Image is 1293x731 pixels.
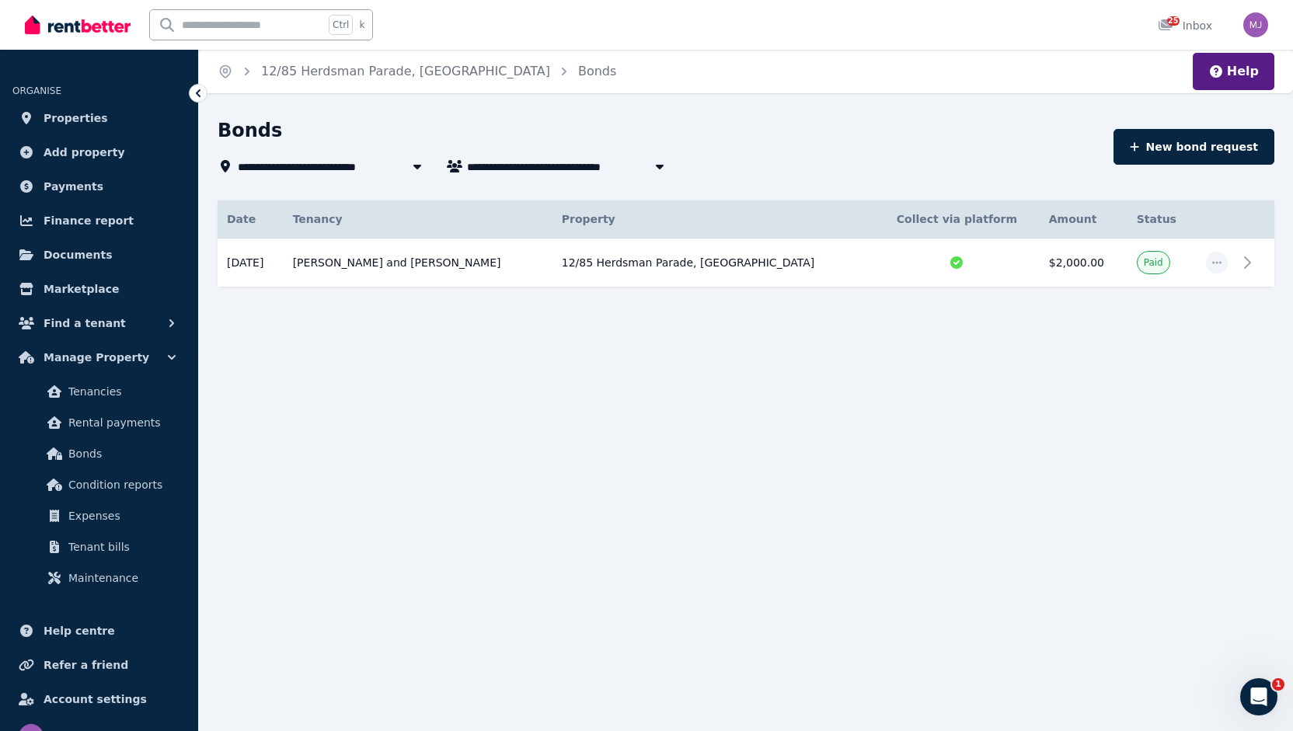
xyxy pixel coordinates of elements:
h1: Bonds [218,118,282,143]
span: Documents [44,245,113,264]
a: Marketplace [12,273,186,305]
a: Rental payments [19,407,179,438]
a: Tenant bills [19,531,179,562]
a: Maintenance [19,562,179,594]
a: Payments [12,171,186,202]
a: Expenses [19,500,179,531]
span: Payments [44,177,103,196]
span: Account settings [44,690,147,708]
a: Bonds [19,438,179,469]
a: Finance report [12,205,186,236]
a: Tenancies [19,376,179,407]
a: Properties [12,103,186,134]
iframe: Intercom live chat [1240,678,1277,715]
span: Expenses [68,506,173,525]
button: Help [1208,62,1259,81]
a: Refer a friend [12,649,186,681]
img: Michelle Johnston [1243,12,1268,37]
span: Bonds [68,444,173,463]
td: [PERSON_NAME] and [PERSON_NAME] [284,238,552,287]
a: 12/85 Herdsman Parade, [GEOGRAPHIC_DATA] [261,64,550,78]
span: Marketplace [44,280,119,298]
a: Condition reports [19,469,179,500]
th: Property [552,200,874,238]
span: Condition reports [68,475,173,494]
a: Documents [12,239,186,270]
a: Add property [12,137,186,168]
span: Manage Property [44,348,149,367]
span: Properties [44,109,108,127]
span: Date [227,211,256,227]
span: Bonds [578,62,616,81]
span: Paid [1144,256,1163,269]
td: $2,000.00 [1040,238,1127,287]
th: Status [1127,200,1197,238]
th: Collect via platform [874,200,1040,238]
th: Tenancy [284,200,552,238]
button: Find a tenant [12,308,186,339]
span: Maintenance [68,569,173,587]
span: Tenancies [68,382,173,401]
a: Account settings [12,684,186,715]
div: Inbox [1158,18,1212,33]
span: Refer a friend [44,656,128,674]
span: 25 [1167,16,1180,26]
th: Amount [1040,200,1127,238]
span: k [359,19,364,31]
span: [DATE] [227,255,263,270]
span: 1 [1272,678,1284,691]
span: Ctrl [329,15,353,35]
span: ORGANISE [12,85,61,96]
img: RentBetter [25,13,131,37]
span: Rental payments [68,413,173,432]
button: Manage Property [12,342,186,373]
a: Help centre [12,615,186,646]
button: New bond request [1114,129,1274,165]
span: Help centre [44,621,115,640]
span: Finance report [44,211,134,230]
span: Tenant bills [68,538,173,556]
span: Find a tenant [44,314,126,332]
span: Add property [44,143,125,162]
nav: Breadcrumb [199,50,635,93]
td: 12/85 Herdsman Parade, [GEOGRAPHIC_DATA] [552,238,874,287]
